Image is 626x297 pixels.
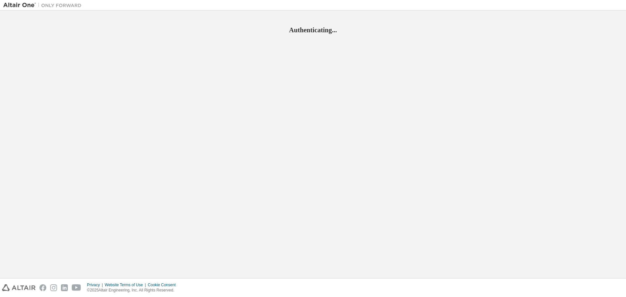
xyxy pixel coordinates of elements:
img: instagram.svg [50,284,57,291]
img: youtube.svg [72,284,81,291]
img: linkedin.svg [61,284,68,291]
div: Cookie Consent [148,282,179,288]
img: Altair One [3,2,85,8]
img: altair_logo.svg [2,284,36,291]
div: Privacy [87,282,105,288]
h2: Authenticating... [3,26,623,34]
div: Website Terms of Use [105,282,148,288]
img: facebook.svg [39,284,46,291]
p: © 2025 Altair Engineering, Inc. All Rights Reserved. [87,288,180,293]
